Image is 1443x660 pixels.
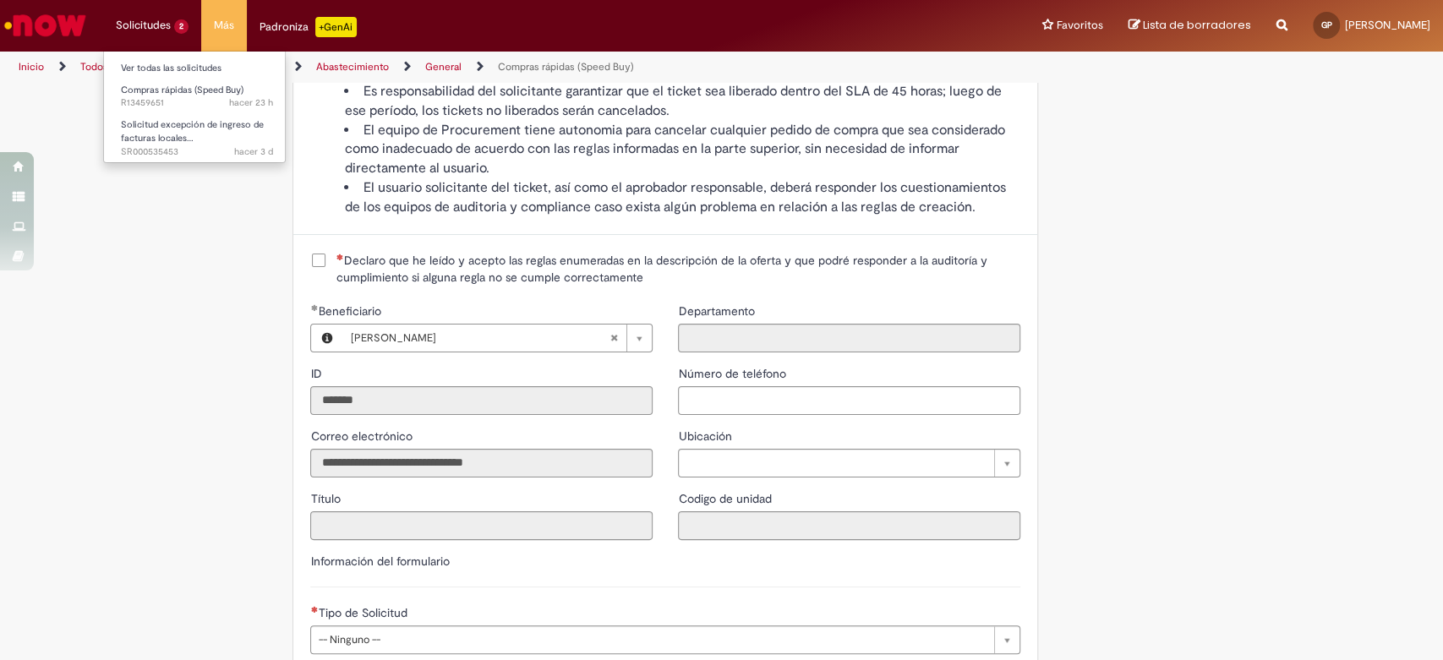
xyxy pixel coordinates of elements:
a: [PERSON_NAME]Borrar campo Beneficiario [342,325,652,352]
img: ServiceNow [2,8,89,42]
span: Obligatorios - Beneficiario [318,303,384,319]
time: 27/08/2025 10:54:10 [234,145,273,158]
label: Solo lectura: Título [310,490,343,507]
span: 2 [174,19,189,34]
label: Solo lectura: Correo electrónico [310,428,415,445]
span: Tipo de Solicitud [318,605,410,620]
span: Solicitudes [116,17,171,34]
span: Lista de borradores [1143,17,1251,33]
a: Compras rápidas (Speed Buy) [498,60,634,74]
span: R13459651 [121,96,273,110]
input: Departamento [678,324,1020,352]
span: Solo lectura: Codigo de unidad [678,491,774,506]
span: hacer 3 d [234,145,273,158]
span: Favoritos [1057,17,1103,34]
button: Beneficiario, Vista previa de este registro Gonzalo Cristaldo Perez [311,325,342,352]
span: Solicitud excepción de ingreso de facturas locales… [121,118,264,145]
span: Solo lectura: Título [310,491,343,506]
span: Obligatorios [336,254,343,260]
input: Número de teléfono [678,386,1020,415]
span: GP [1321,19,1332,30]
span: -- Ninguno -- [318,626,986,653]
span: hacer 23 h [229,96,273,109]
span: Cumplimentación obligatoria [310,304,318,311]
ul: Rutas de acceso a la página [13,52,949,83]
input: Correo electrónico [310,449,653,477]
input: ID [310,386,653,415]
a: Borrar campo Ubicación [678,449,1020,477]
abbr: Borrar campo Beneficiario [601,325,626,352]
div: Padroniza [260,17,357,37]
span: Declaro que he leído y acepto las reglas enumeradas en la descripción de la oferta y que podré re... [336,252,1020,286]
label: Solo lectura: Codigo de unidad [678,490,774,507]
time: 28/08/2025 17:40:39 [229,96,273,109]
p: +GenAi [315,17,357,37]
span: Compras rápidas (Speed Buy) [121,84,243,96]
a: Lista de borradores [1129,18,1251,34]
li: El usuario solicitante del ticket, así como el aprobador responsable, deberá responder los cuesti... [344,178,1020,217]
span: SR000535453 [121,145,273,159]
span: Solo lectura: Correo electrónico [310,428,415,444]
span: Ubicación [678,428,735,444]
a: Todos los catálogos [80,60,171,74]
a: Abrir SR000535453 : Solicitud excepción de ingreso de facturas locales (Paraguay) [104,116,290,152]
a: General [425,60,462,74]
span: Más [214,17,234,34]
input: Título [310,511,653,540]
span: Solo lectura: ID [310,366,325,381]
a: Abastecimiento [316,60,389,74]
label: Solo lectura: Departamento [678,303,757,319]
span: [PERSON_NAME] [1345,18,1430,32]
li: Es responsabilidad del solicitante garantizar que el ticket sea liberado dentro del SLA de 45 hor... [344,82,1020,121]
label: Solo lectura: ID [310,365,325,382]
ul: Solicitudes [103,51,286,163]
span: Obligatorios [310,606,318,613]
input: Codigo de unidad [678,511,1020,540]
a: Ver todas las solicitudes [104,59,290,78]
span: Número de teléfono [678,366,789,381]
a: Inicio [19,60,44,74]
li: El equipo de Procurement tiene autonomia para cancelar cualquier pedido de compra que sea conside... [344,121,1020,179]
label: Información del formulario [310,554,449,569]
a: Abrir R13459651 : Compras rápidas (Speed Buy) [104,81,290,112]
span: [PERSON_NAME] [350,325,609,352]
